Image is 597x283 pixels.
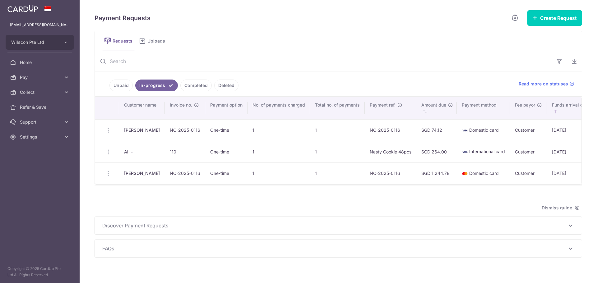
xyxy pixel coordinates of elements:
img: mastercard-sm-87a3fd1e0bddd137fecb07648320f44c262e2538e7db6024463105ddbc961eb2.png [462,171,468,177]
img: CardUp [7,5,38,12]
td: 1 [248,141,310,163]
td: 1 [310,162,365,184]
td: NC-2025-0116 [165,162,205,184]
td: NC-2025-0116 [365,162,416,184]
img: visa-sm-192604c4577d2d35970c8ed26b86981c2741ebd56154ab54ad91a526f0f24972.png [462,149,468,155]
td: Customer [510,119,547,141]
td: Ali - [119,141,165,163]
span: Dismiss guide [542,204,580,212]
td: Customer [510,141,547,163]
td: SGD 74.12 [416,119,457,141]
td: 110 [165,141,205,163]
td: Nasty Cookie 48pcs [365,141,416,163]
span: Total no. of payments [315,102,360,108]
span: Support [20,119,61,125]
td: NC-2025-0116 [365,119,416,141]
a: Read more on statuses [519,81,574,87]
td: Customer [510,162,547,184]
th: Amount due : activate to sort column ascending [416,97,457,119]
td: SGD 1,244.78 [416,162,457,184]
iframe: Opens a widget where you can find more information [557,264,591,280]
span: Read more on statuses [519,81,568,87]
td: 1 [248,119,310,141]
p: FAQs [102,245,574,252]
span: Invoice no. [170,102,192,108]
h5: Payment Requests [95,13,150,23]
th: Customer name [119,97,165,119]
td: 1 [248,162,310,184]
span: Payment option [210,102,243,108]
th: Payment ref. [365,97,416,119]
span: No. of payments charged [252,102,305,108]
span: FAQs [102,245,567,252]
a: In-progress [135,80,178,91]
td: NC-2025-0116 [165,119,205,141]
span: Domestic card [469,171,499,176]
a: Unpaid [109,80,133,91]
span: Settings [20,134,61,140]
a: Deleted [214,80,238,91]
td: One-time [205,141,248,163]
span: Domestic card [469,127,499,133]
td: 1 [310,141,365,163]
span: Amount due [421,102,446,108]
th: Payment option [205,97,248,119]
th: Fee payor [510,97,547,119]
th: Invoice no. [165,97,205,119]
td: [PERSON_NAME] [119,119,165,141]
img: visa-sm-192604c4577d2d35970c8ed26b86981c2741ebd56154ab54ad91a526f0f24972.png [462,127,468,134]
span: Payment ref. [370,102,396,108]
p: Discover Payment Requests [102,222,574,229]
th: No. of payments charged [248,97,310,119]
span: International card [469,149,505,154]
th: Payment method [457,97,510,119]
th: Total no. of payments [310,97,365,119]
span: Home [20,59,61,66]
span: Funds arrival date [552,102,590,108]
span: Collect [20,89,61,95]
td: One-time [205,119,248,141]
span: Fee payor [515,102,535,108]
td: One-time [205,162,248,184]
span: Uploads [147,38,169,44]
span: Wilscon Pte Ltd [11,39,57,45]
td: [PERSON_NAME] [119,162,165,184]
td: SGD 264.00 [416,141,457,163]
p: [EMAIL_ADDRESS][DOMAIN_NAME] [10,22,70,28]
span: Refer & Save [20,104,61,110]
button: Wilscon Pte Ltd [6,35,74,50]
a: Completed [180,80,212,91]
span: Pay [20,74,61,80]
td: 1 [310,119,365,141]
span: Discover Payment Requests [102,222,567,229]
button: Create Request [527,10,582,26]
input: Search [95,51,552,71]
a: Requests [102,31,135,51]
span: Requests [113,38,135,44]
a: Uploads [137,31,169,51]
